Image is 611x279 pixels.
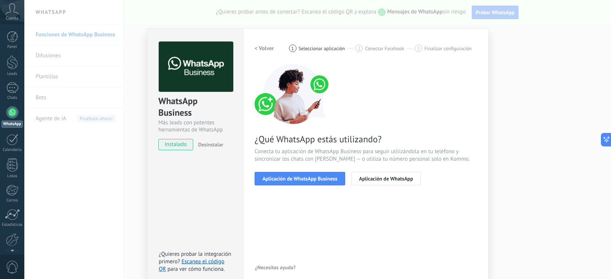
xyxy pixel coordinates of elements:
img: logo_main.png [159,42,233,92]
img: connect number [255,64,333,124]
span: Seleccionar aplicación [299,46,345,51]
div: Leads [1,72,23,76]
button: < Volver [255,42,274,55]
span: instalado [159,139,193,150]
span: Conectar Facebook [365,46,404,51]
span: para ver cómo funciona. [167,266,225,273]
div: Calendario [1,148,23,152]
h2: < Volver [255,45,274,52]
div: Listas [1,174,23,179]
span: 1 [291,45,294,52]
span: Conecta tu aplicación de WhatsApp Business para seguir utilizándola en tu teléfono y sincronizar ... [255,148,477,163]
span: 3 [417,45,420,52]
button: Desinstalar [195,139,223,150]
span: ¿Qué WhatsApp estás utilizando? [255,133,477,145]
div: Correo [1,198,23,203]
span: Aplicación de WhatsApp [359,176,413,181]
div: Estadísticas [1,222,23,227]
div: WhatsApp Business [158,95,232,119]
button: Aplicación de WhatsApp [351,172,421,185]
div: Panel [1,45,23,49]
div: Chats [1,95,23,100]
span: ¿Necesitas ayuda? [255,265,296,270]
span: ¿Quieres probar la integración primero? [159,251,231,265]
div: WhatsApp [1,121,23,128]
span: Aplicación de WhatsApp Business [262,176,337,181]
div: Más leads con potentes herramientas de WhatsApp [158,119,232,133]
span: Finalizar configuración [425,46,472,51]
span: Cuenta [6,16,18,21]
button: Aplicación de WhatsApp Business [255,172,345,185]
span: 2 [358,45,361,52]
button: ¿Necesitas ayuda? [255,262,296,273]
a: Escanea el código QR [159,258,224,273]
span: Desinstalar [198,141,223,148]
